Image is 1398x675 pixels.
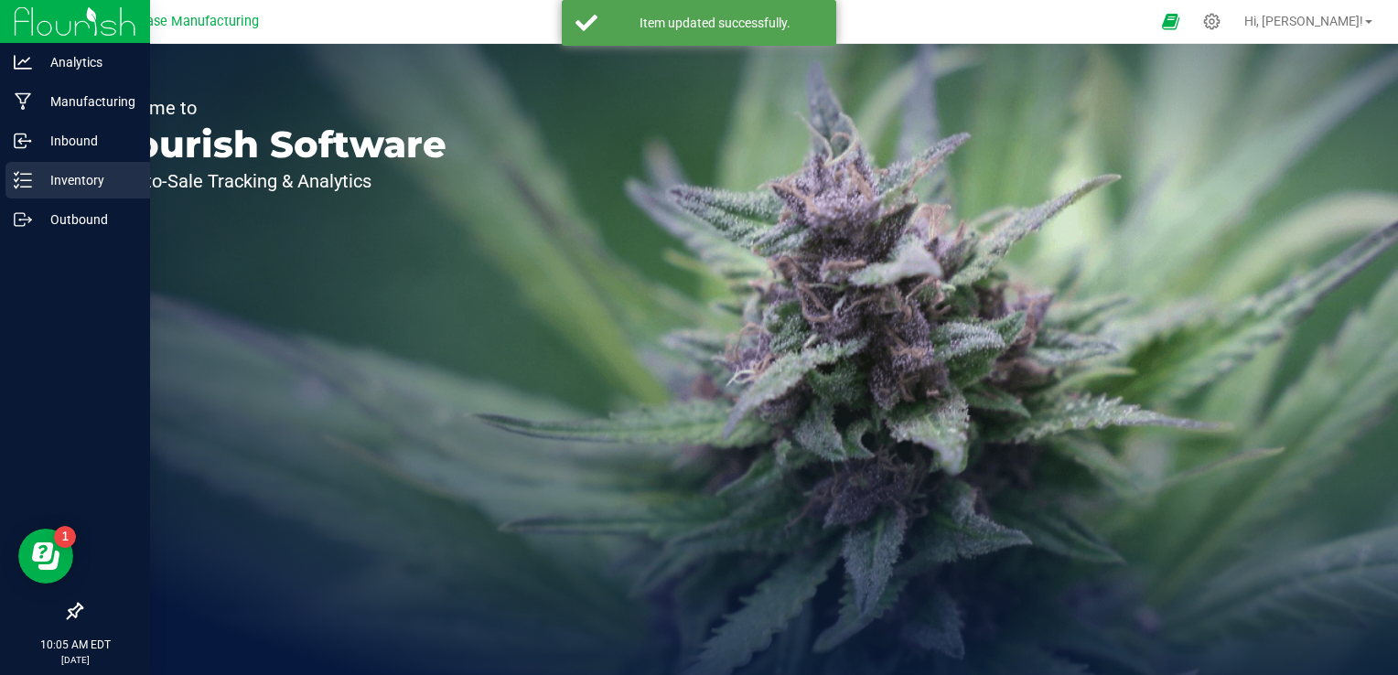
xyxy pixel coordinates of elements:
p: Flourish Software [99,126,446,163]
inline-svg: Inventory [14,171,32,189]
iframe: Resource center unread badge [54,526,76,548]
div: Manage settings [1200,13,1223,30]
inline-svg: Analytics [14,53,32,71]
p: Welcome to [99,99,446,117]
inline-svg: Outbound [14,210,32,229]
p: [DATE] [8,653,142,667]
p: Inventory [32,169,142,191]
span: Open Ecommerce Menu [1150,4,1191,39]
span: Hi, [PERSON_NAME]! [1244,14,1363,28]
p: Outbound [32,209,142,230]
p: Inbound [32,130,142,152]
span: Starbase Manufacturing [114,14,259,29]
p: Seed-to-Sale Tracking & Analytics [99,172,446,190]
p: Analytics [32,51,142,73]
p: 10:05 AM EDT [8,637,142,653]
iframe: Resource center [18,529,73,584]
div: Item updated successfully. [608,14,823,32]
inline-svg: Manufacturing [14,92,32,111]
inline-svg: Inbound [14,132,32,150]
p: Manufacturing [32,91,142,112]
